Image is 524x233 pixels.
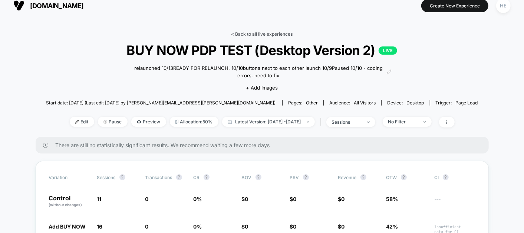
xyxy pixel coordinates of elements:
[98,117,128,127] span: Pause
[456,100,478,106] span: Page Load
[194,175,200,180] span: CR
[329,100,376,106] div: Audience:
[256,174,261,180] button: ?
[56,142,474,148] span: There are still no statistically significant results. We recommend waiting a few more days
[97,196,102,202] span: 11
[245,223,248,230] span: 0
[381,100,430,106] span: Device:
[103,120,107,124] img: end
[176,174,182,180] button: ?
[119,174,125,180] button: ?
[379,46,397,55] p: LIVE
[293,196,297,202] span: 0
[332,119,362,125] div: sessions
[342,196,345,202] span: 0
[245,196,248,202] span: 0
[293,223,297,230] span: 0
[386,196,398,202] span: 58%
[386,174,427,180] span: OTW
[46,100,276,106] span: Start date: [DATE] (Last edit [DATE] by [PERSON_NAME][EMAIL_ADDRESS][PERSON_NAME][DOMAIN_NAME])
[338,223,345,230] span: $
[75,120,79,124] img: edit
[67,42,456,58] span: BUY NOW PDP TEST (Desktop Version 2)
[49,174,90,180] span: Variation
[288,100,318,106] div: Pages:
[360,174,366,180] button: ?
[246,85,278,91] span: + Add Images
[228,120,232,124] img: calendar
[290,175,299,180] span: PSV
[204,174,210,180] button: ?
[388,119,418,124] div: No Filter
[424,121,426,123] img: end
[49,223,86,230] span: Add BUY NOW
[242,223,248,230] span: $
[435,174,475,180] span: CI
[49,195,90,208] p: Control
[170,117,218,127] span: Allocation: 50%
[49,203,82,207] span: (without changes)
[242,175,252,180] span: AOV
[132,65,385,79] span: relaunched 10/13READY FOR RELAUNCH: 10/10buttons next to each other launch 10/9﻿Paused 10/10 - co...
[436,100,478,106] div: Trigger:
[242,196,248,202] span: $
[307,121,309,123] img: end
[97,175,116,180] span: Sessions
[354,100,376,106] span: All Visitors
[145,223,149,230] span: 0
[30,2,84,10] span: [DOMAIN_NAME]
[70,117,94,127] span: Edit
[145,175,172,180] span: Transactions
[319,117,326,127] span: |
[386,223,398,230] span: 42%
[290,196,297,202] span: $
[145,196,149,202] span: 0
[303,174,309,180] button: ?
[338,196,345,202] span: $
[175,120,178,124] img: rebalance
[407,100,424,106] span: desktop
[306,100,318,106] span: other
[443,174,449,180] button: ?
[401,174,407,180] button: ?
[222,117,315,127] span: Latest Version: [DATE] - [DATE]
[338,175,357,180] span: Revenue
[194,223,202,230] span: 0 %
[97,223,103,230] span: 16
[435,197,475,208] span: ---
[290,223,297,230] span: $
[131,117,166,127] span: Preview
[194,196,202,202] span: 0 %
[342,223,345,230] span: 0
[231,31,293,37] a: < Back to all live experiences
[367,122,370,123] img: end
